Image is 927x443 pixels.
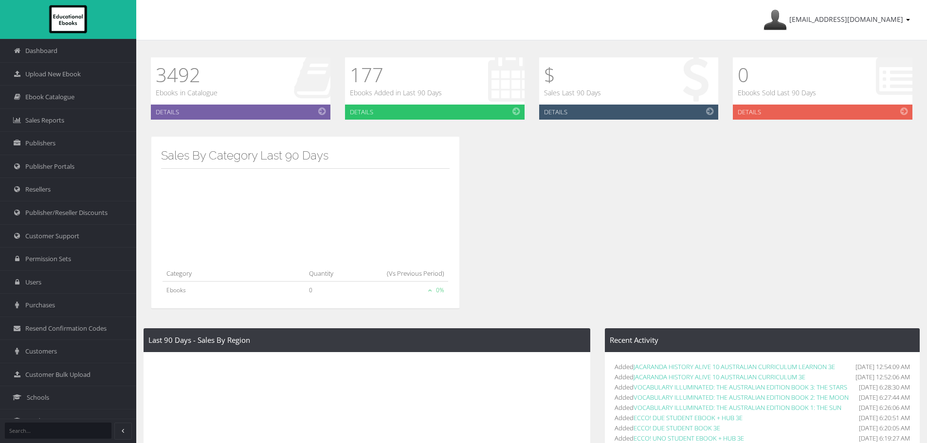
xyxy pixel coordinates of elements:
[25,347,57,356] span: Customers
[148,336,585,344] h4: Last 90 Days - Sales By Region
[634,434,744,443] a: ECCO! UNO STUDENT EBOOK + HUB 3E
[733,105,912,120] a: Details
[25,208,108,217] span: Publisher/Reseller Discounts
[763,8,787,32] img: Avatar
[634,383,847,391] a: VOCABULARY ILLUMINATED: THE AUSTRALIAN EDITION BOOK 3: THE STARS
[25,139,55,148] span: Publishers
[634,424,720,432] a: ECCO! DUE STUDENT BOOK 3E
[305,282,352,299] td: 0
[352,264,448,282] th: (Vs Previous Period)
[859,382,910,392] span: [DATE] 6:28:30 AM
[738,88,816,98] p: Ebooks Sold Last 90 Days
[25,324,107,333] span: Resend Confirmation Codes
[615,403,910,413] li: Added
[634,372,805,381] a: JACARANDA HISTORY ALIVE 10 AUSTRALIAN CURRICULUM 3E
[610,336,915,344] h4: Recent Activity
[163,282,305,299] td: Ebooks
[25,116,64,125] span: Sales Reports
[859,403,910,413] span: [DATE] 6:26:06 AM
[25,278,41,287] span: Users
[27,393,49,402] span: Schools
[615,392,910,403] li: Added
[25,370,91,379] span: Customer Bulk Upload
[25,185,51,194] span: Resellers
[350,88,442,98] p: Ebooks Added in Last 90 Days
[156,88,218,98] p: Ebooks in Catalogue
[544,62,601,88] h1: $
[5,423,111,439] input: Search...
[859,392,910,403] span: [DATE] 6:27:44 AM
[539,105,719,120] a: Details
[859,423,910,433] span: [DATE] 6:20:05 AM
[25,70,81,79] span: Upload New Ebook
[305,264,352,282] th: Quantity
[615,372,910,382] li: Added
[25,254,71,264] span: Permission Sets
[859,413,910,423] span: [DATE] 6:20:51 AM
[634,393,849,402] a: VOCABULARY ILLUMINATED: THE AUSTRALIAN EDITION BOOK 2: THE MOON
[615,362,910,372] li: Added
[27,416,63,425] span: Student Acc.
[25,92,74,102] span: Ebook Catalogue
[855,362,910,372] span: [DATE] 12:54:09 AM
[615,413,910,423] li: Added
[634,413,743,422] a: ECCO! DUE STUDENT EBOOK + HUB 3E
[163,264,305,282] th: Category
[161,149,450,162] h3: Sales By Category Last 90 Days
[151,105,330,120] a: Details
[345,105,525,120] a: Details
[156,62,218,88] h1: 3492
[350,62,442,88] h1: 177
[789,15,903,24] span: [EMAIL_ADDRESS][DOMAIN_NAME]
[544,88,601,98] p: Sales Last 90 Days
[25,301,55,310] span: Purchases
[25,46,57,55] span: Dashboard
[738,62,816,88] h1: 0
[25,162,74,171] span: Publisher Portals
[352,282,448,299] td: 0%
[855,372,910,382] span: [DATE] 12:52:06 AM
[25,231,79,241] span: Customer Support
[634,403,841,412] a: VOCABULARY ILLUMINATED: THE AUSTRALIAN EDITION BOOK 1: THE SUN
[615,423,910,433] li: Added
[634,362,835,371] a: JACARANDA HISTORY ALIVE 10 AUSTRALIAN CURRICULUM LEARNON 3E
[615,382,910,392] li: Added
